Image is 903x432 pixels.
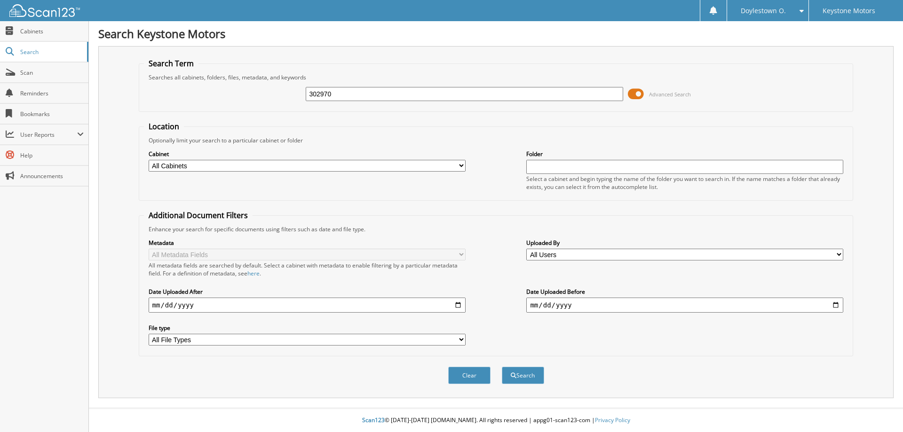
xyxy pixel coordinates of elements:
input: end [526,298,843,313]
legend: Additional Document Filters [144,210,253,220]
label: Metadata [149,239,466,247]
div: © [DATE]-[DATE] [DOMAIN_NAME]. All rights reserved | appg01-scan123-com | [89,409,903,432]
legend: Location [144,121,184,132]
label: Date Uploaded Before [526,288,843,296]
span: Bookmarks [20,110,84,118]
div: Enhance your search for specific documents using filters such as date and file type. [144,225,848,233]
div: Searches all cabinets, folders, files, metadata, and keywords [144,73,848,81]
span: Reminders [20,89,84,97]
span: Help [20,151,84,159]
legend: Search Term [144,58,198,69]
label: File type [149,324,466,332]
span: Scan123 [362,416,385,424]
input: start [149,298,466,313]
label: Folder [526,150,843,158]
h1: Search Keystone Motors [98,26,894,41]
span: Keystone Motors [823,8,875,14]
button: Clear [448,367,491,384]
span: Announcements [20,172,84,180]
label: Uploaded By [526,239,843,247]
img: scan123-logo-white.svg [9,4,80,17]
div: Optionally limit your search to a particular cabinet or folder [144,136,848,144]
button: Search [502,367,544,384]
label: Date Uploaded After [149,288,466,296]
div: All metadata fields are searched by default. Select a cabinet with metadata to enable filtering b... [149,261,466,277]
iframe: Chat Widget [856,387,903,432]
span: User Reports [20,131,77,139]
span: Search [20,48,82,56]
a: Privacy Policy [595,416,630,424]
a: here [247,269,260,277]
span: Scan [20,69,84,77]
span: Doylestown O. [741,8,786,14]
span: Advanced Search [649,91,691,98]
span: Cabinets [20,27,84,35]
label: Cabinet [149,150,466,158]
div: Select a cabinet and begin typing the name of the folder you want to search in. If the name match... [526,175,843,191]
